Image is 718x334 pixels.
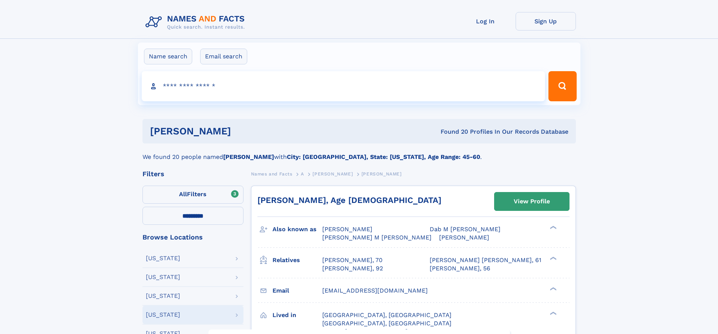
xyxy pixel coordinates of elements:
[322,264,383,273] a: [PERSON_NAME], 92
[273,223,322,236] h3: Also known as
[273,254,322,267] h3: Relatives
[439,234,489,241] span: [PERSON_NAME]
[146,255,180,261] div: [US_STATE]
[322,234,432,241] span: [PERSON_NAME] M [PERSON_NAME]
[322,256,383,264] a: [PERSON_NAME], 70
[146,293,180,299] div: [US_STATE]
[322,311,452,319] span: [GEOGRAPHIC_DATA], [GEOGRAPHIC_DATA]
[322,226,372,233] span: [PERSON_NAME]
[223,153,274,160] b: [PERSON_NAME]
[273,284,322,297] h3: Email
[142,143,576,162] div: We found 20 people named with .
[516,12,576,31] a: Sign Up
[336,128,568,136] div: Found 20 Profiles In Our Records Database
[200,49,247,64] label: Email search
[322,287,428,294] span: [EMAIL_ADDRESS][DOMAIN_NAME]
[494,192,569,210] a: View Profile
[142,234,243,241] div: Browse Locations
[548,256,557,261] div: ❯
[312,171,353,177] span: [PERSON_NAME]
[301,169,304,178] a: A
[150,127,336,136] h1: [PERSON_NAME]
[146,312,180,318] div: [US_STATE]
[548,225,557,230] div: ❯
[312,169,353,178] a: [PERSON_NAME]
[142,71,545,101] input: search input
[430,226,501,233] span: Dab M [PERSON_NAME]
[142,186,243,204] label: Filters
[146,274,180,280] div: [US_STATE]
[548,286,557,291] div: ❯
[455,12,516,31] a: Log In
[251,169,292,178] a: Names and Facts
[430,264,490,273] a: [PERSON_NAME], 56
[257,195,441,205] a: [PERSON_NAME], Age [DEMOGRAPHIC_DATA]
[142,171,243,177] div: Filters
[301,171,304,177] span: A
[548,71,576,101] button: Search Button
[548,311,557,316] div: ❯
[287,153,480,160] b: City: [GEOGRAPHIC_DATA], State: [US_STATE], Age Range: 45-60
[144,49,192,64] label: Name search
[361,171,402,177] span: [PERSON_NAME]
[142,12,251,32] img: Logo Names and Facts
[322,320,452,327] span: [GEOGRAPHIC_DATA], [GEOGRAPHIC_DATA]
[430,256,541,264] a: [PERSON_NAME] [PERSON_NAME], 61
[179,191,187,198] span: All
[514,193,550,210] div: View Profile
[273,309,322,322] h3: Lived in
